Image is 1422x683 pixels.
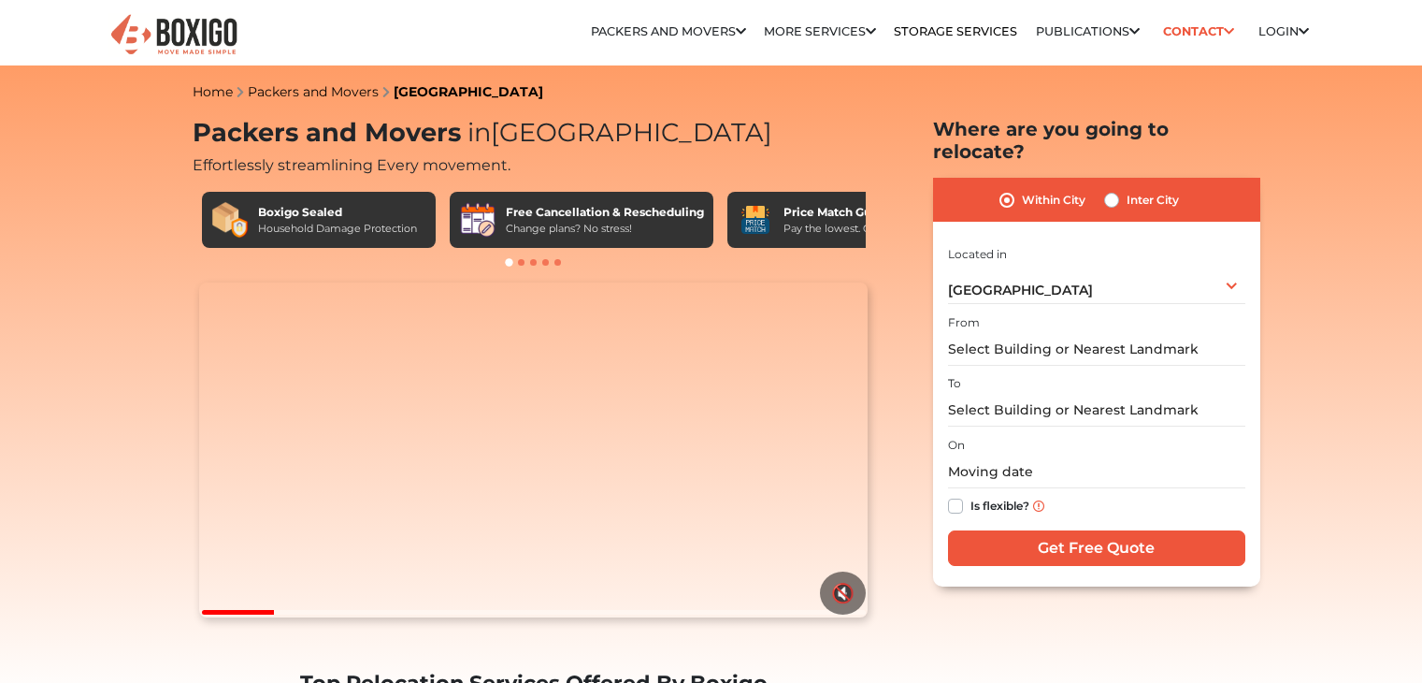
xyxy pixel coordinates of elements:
[193,118,875,149] h1: Packers and Movers
[467,117,491,148] span: in
[948,246,1007,263] label: Located in
[1127,189,1179,211] label: Inter City
[948,314,980,331] label: From
[199,283,868,618] video: Your browser does not support the video tag.
[948,333,1245,366] input: Select Building or Nearest Landmark
[258,204,417,221] div: Boxigo Sealed
[591,24,746,38] a: Packers and Movers
[948,394,1245,427] input: Select Building or Nearest Landmark
[783,221,926,237] div: Pay the lowest. Guaranteed!
[894,24,1017,38] a: Storage Services
[1022,189,1085,211] label: Within City
[948,437,965,454] label: On
[211,201,249,239] img: Boxigo Sealed
[1033,501,1044,512] img: info
[970,495,1029,515] label: Is flexible?
[506,221,704,237] div: Change plans? No stress!
[248,83,379,100] a: Packers and Movers
[783,204,926,221] div: Price Match Guarantee
[820,572,866,615] button: 🔇
[258,221,417,237] div: Household Damage Protection
[461,117,772,148] span: [GEOGRAPHIC_DATA]
[394,83,543,100] a: [GEOGRAPHIC_DATA]
[1036,24,1140,38] a: Publications
[764,24,876,38] a: More services
[108,12,239,58] img: Boxigo
[1157,17,1241,46] a: Contact
[193,83,233,100] a: Home
[933,118,1260,163] h2: Where are you going to relocate?
[193,156,510,174] span: Effortlessly streamlining Every movement.
[459,201,496,239] img: Free Cancellation & Rescheduling
[737,201,774,239] img: Price Match Guarantee
[506,204,704,221] div: Free Cancellation & Rescheduling
[948,456,1245,488] input: Moving date
[948,375,961,392] label: To
[1258,24,1309,38] a: Login
[948,530,1245,566] input: Get Free Quote
[948,282,1093,298] span: [GEOGRAPHIC_DATA]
